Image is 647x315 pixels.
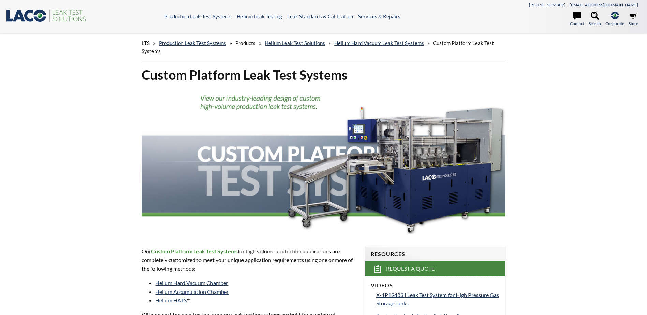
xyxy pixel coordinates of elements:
li: ™ [155,296,356,305]
a: Request a Quote [365,261,505,276]
a: Contact [570,12,584,27]
h4: Resources [371,251,500,258]
span: LTS [142,40,150,46]
a: Helium Leak Testing [237,13,282,19]
span: Corporate [605,20,624,27]
strong: Custom Platform Leak Test Systems [151,248,238,254]
h1: Custom Platform Leak Test Systems [142,66,505,83]
a: Helium HATS [155,297,187,303]
span: Products [235,40,255,46]
span: Custom Platform Leak Test Systems [142,40,494,54]
span: X-1P19483 | Leak Test System for High Pressure Gas Storage Tanks [376,291,499,307]
a: [PHONE_NUMBER] [529,2,565,7]
p: Our for high volume production applications are completely customized to meet your unique applica... [142,247,356,273]
a: Services & Repairs [358,13,400,19]
a: Helium Accumulation Chamber [155,288,229,295]
a: Leak Standards & Calibration [287,13,353,19]
a: Helium Hard Vacuum Chamber [155,280,228,286]
a: Store [629,12,638,27]
h4: Videos [371,282,500,289]
a: Production Leak Test Systems [159,40,226,46]
img: Custom Platform Test Systems header [142,89,505,234]
a: Helium Leak Test Solutions [265,40,325,46]
span: Request a Quote [386,265,435,272]
div: » » » » » [142,33,505,61]
a: [EMAIL_ADDRESS][DOMAIN_NAME] [570,2,638,7]
a: Production Leak Test Systems [164,13,232,19]
a: X-1P19483 | Leak Test System for High Pressure Gas Storage Tanks [376,290,500,308]
a: Search [589,12,601,27]
a: Helium Hard Vacuum Leak Test Systems [334,40,424,46]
